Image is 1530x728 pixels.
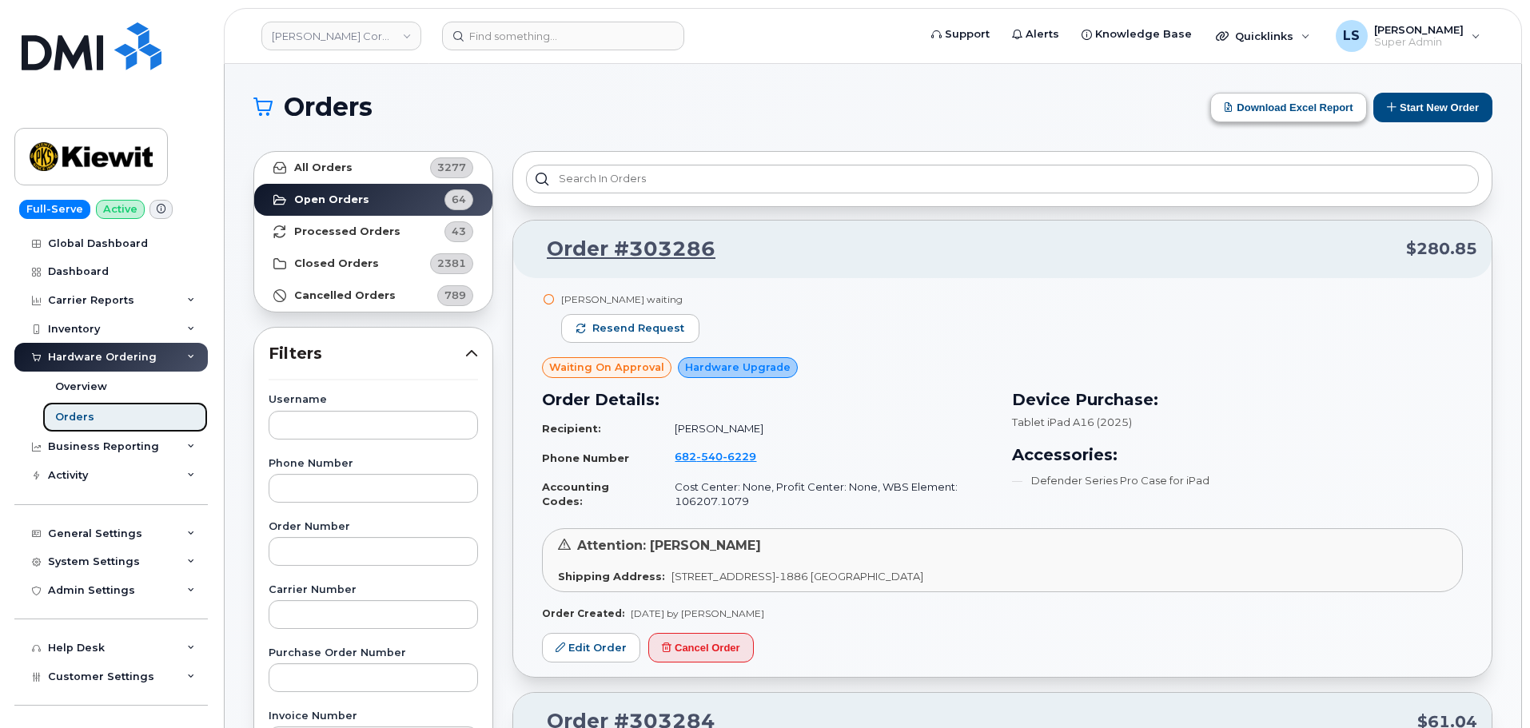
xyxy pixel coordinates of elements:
[660,473,993,515] td: Cost Center: None, Profit Center: None, WBS Element: 106207.1079
[294,257,379,270] strong: Closed Orders
[269,459,478,469] label: Phone Number
[631,607,764,619] span: [DATE] by [PERSON_NAME]
[526,165,1479,193] input: Search in orders
[269,522,478,532] label: Order Number
[444,288,466,303] span: 789
[542,607,624,619] strong: Order Created:
[675,450,775,463] a: 6825406229
[254,216,492,248] a: Processed Orders43
[294,289,396,302] strong: Cancelled Orders
[437,160,466,175] span: 3277
[452,224,466,239] span: 43
[294,225,400,238] strong: Processed Orders
[723,450,756,463] span: 6229
[254,152,492,184] a: All Orders3277
[561,314,699,343] button: Resend request
[592,321,684,336] span: Resend request
[561,292,699,306] div: [PERSON_NAME] waiting
[269,648,478,658] label: Purchase Order Number
[452,192,466,207] span: 64
[1460,658,1518,716] iframe: Messenger Launcher
[671,570,923,583] span: [STREET_ADDRESS]-1886 [GEOGRAPHIC_DATA]
[269,585,478,595] label: Carrier Number
[558,570,665,583] strong: Shipping Address:
[542,452,629,464] strong: Phone Number
[1012,388,1463,412] h3: Device Purchase:
[542,388,993,412] h3: Order Details:
[254,280,492,312] a: Cancelled Orders789
[685,360,791,375] span: Hardware Upgrade
[294,161,353,174] strong: All Orders
[1012,473,1463,488] li: Defender Series Pro Case for iPad
[675,450,756,463] span: 682
[269,342,465,365] span: Filters
[254,248,492,280] a: Closed Orders2381
[660,415,993,443] td: [PERSON_NAME]
[542,480,609,508] strong: Accounting Codes:
[1012,443,1463,467] h3: Accessories:
[294,193,369,206] strong: Open Orders
[284,95,373,119] span: Orders
[542,633,640,662] a: Edit Order
[269,711,478,722] label: Invoice Number
[549,360,664,375] span: Waiting On Approval
[269,395,478,405] label: Username
[437,256,466,271] span: 2381
[254,184,492,216] a: Open Orders64
[577,538,761,553] span: Attention: [PERSON_NAME]
[1373,93,1492,122] button: Start New Order
[1210,93,1367,122] button: Download Excel Report
[696,450,723,463] span: 540
[648,633,754,662] button: Cancel Order
[528,235,715,264] a: Order #303286
[1406,237,1477,261] span: $280.85
[542,422,601,435] strong: Recipient:
[1012,416,1132,428] span: Tablet iPad A16 (2025)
